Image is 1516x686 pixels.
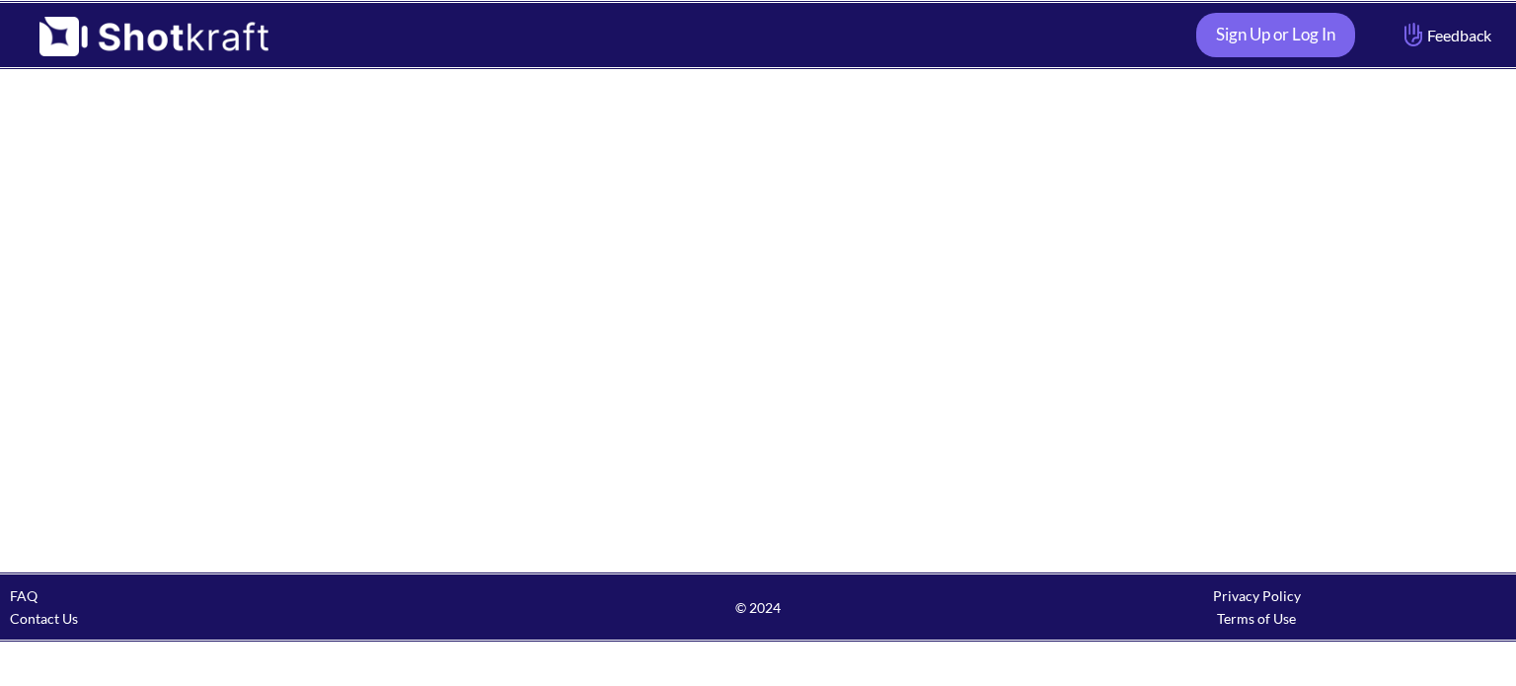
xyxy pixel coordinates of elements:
span: Feedback [1400,24,1491,46]
img: Hand Icon [1400,18,1427,51]
div: Terms of Use [1008,607,1506,630]
span: © 2024 [508,596,1007,619]
a: Sign Up or Log In [1196,13,1355,57]
div: Privacy Policy [1008,584,1506,607]
a: Contact Us [10,610,78,627]
a: FAQ [10,587,38,604]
